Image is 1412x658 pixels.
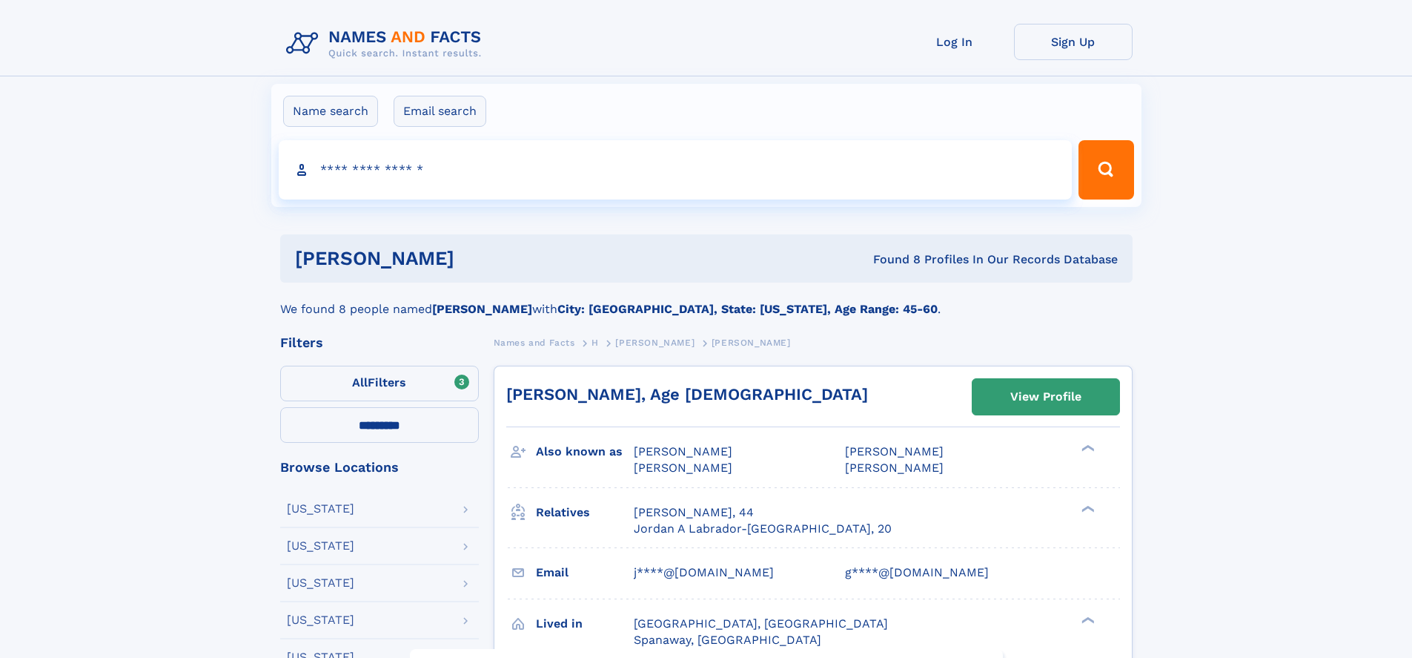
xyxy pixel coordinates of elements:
[591,333,599,352] a: H
[634,521,892,537] a: Jordan A Labrador-[GEOGRAPHIC_DATA], 20
[1010,380,1081,414] div: View Profile
[663,251,1118,268] div: Found 8 Profiles In Our Records Database
[1078,615,1096,625] div: ❯
[287,614,354,626] div: [US_STATE]
[895,24,1014,60] a: Log In
[279,140,1073,200] input: search input
[634,633,821,647] span: Spanaway, [GEOGRAPHIC_DATA]
[634,461,732,475] span: [PERSON_NAME]
[1014,24,1133,60] a: Sign Up
[287,503,354,515] div: [US_STATE]
[280,366,479,401] label: Filters
[1078,140,1133,200] button: Search Button
[1078,504,1096,513] div: ❯
[280,461,479,474] div: Browse Locations
[494,333,575,352] a: Names and Facts
[536,500,634,525] h3: Relatives
[845,444,944,458] span: [PERSON_NAME]
[280,283,1133,318] div: We found 8 people named with .
[634,444,732,458] span: [PERSON_NAME]
[972,379,1119,415] a: View Profile
[536,439,634,464] h3: Also known as
[506,385,868,404] a: [PERSON_NAME], Age [DEMOGRAPHIC_DATA]
[280,336,479,349] div: Filters
[295,249,664,268] h1: [PERSON_NAME]
[536,560,634,585] h3: Email
[634,504,754,521] a: [PERSON_NAME], 44
[280,24,494,64] img: Logo Names and Facts
[712,338,791,348] span: [PERSON_NAME]
[287,577,354,589] div: [US_STATE]
[634,616,888,631] span: [GEOGRAPHIC_DATA], [GEOGRAPHIC_DATA]
[536,611,634,636] h3: Lived in
[1078,444,1096,453] div: ❯
[394,96,486,127] label: Email search
[283,96,378,127] label: Name search
[352,375,368,389] span: All
[432,302,532,316] b: [PERSON_NAME]
[591,338,599,348] span: H
[615,338,695,348] span: [PERSON_NAME]
[845,461,944,475] span: [PERSON_NAME]
[615,333,695,352] a: [PERSON_NAME]
[557,302,938,316] b: City: [GEOGRAPHIC_DATA], State: [US_STATE], Age Range: 45-60
[287,540,354,552] div: [US_STATE]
